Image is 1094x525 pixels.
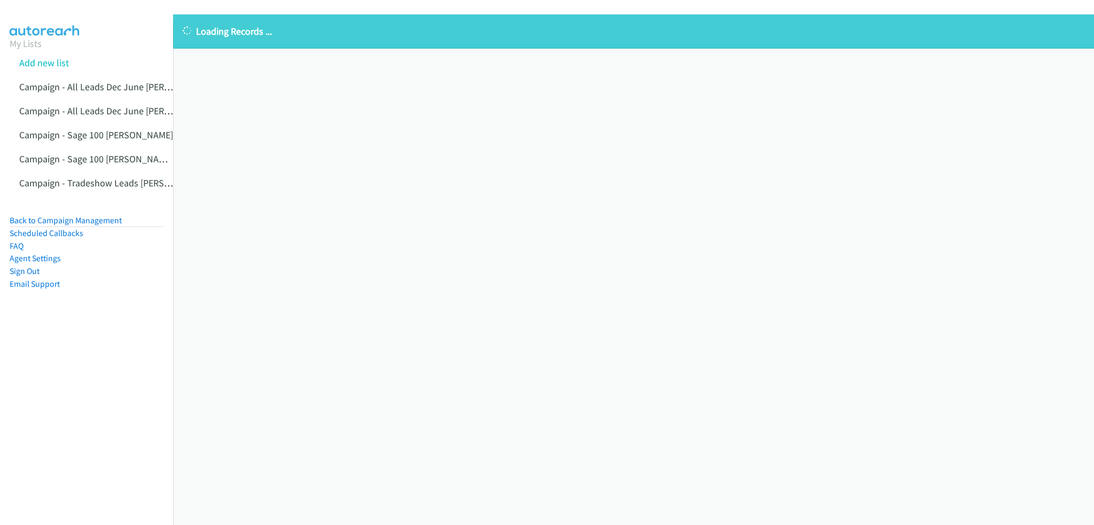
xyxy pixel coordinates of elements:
a: Campaign - Tradeshow Leads [PERSON_NAME] Cloned [19,177,239,189]
a: FAQ [10,241,24,251]
a: Scheduled Callbacks [10,228,83,238]
a: Add new list [19,57,69,69]
a: Email Support [10,279,60,289]
a: Sign Out [10,266,40,276]
a: Campaign - Sage 100 [PERSON_NAME] [19,129,173,141]
a: Back to Campaign Management [10,215,122,225]
a: Campaign - All Leads Dec June [PERSON_NAME] [19,81,213,93]
a: My Lists [10,37,42,50]
a: Campaign - All Leads Dec June [PERSON_NAME] Cloned [19,105,244,117]
a: Campaign - Sage 100 [PERSON_NAME] Cloned [19,153,204,165]
a: Agent Settings [10,253,61,263]
p: Loading Records ... [183,24,1084,38]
